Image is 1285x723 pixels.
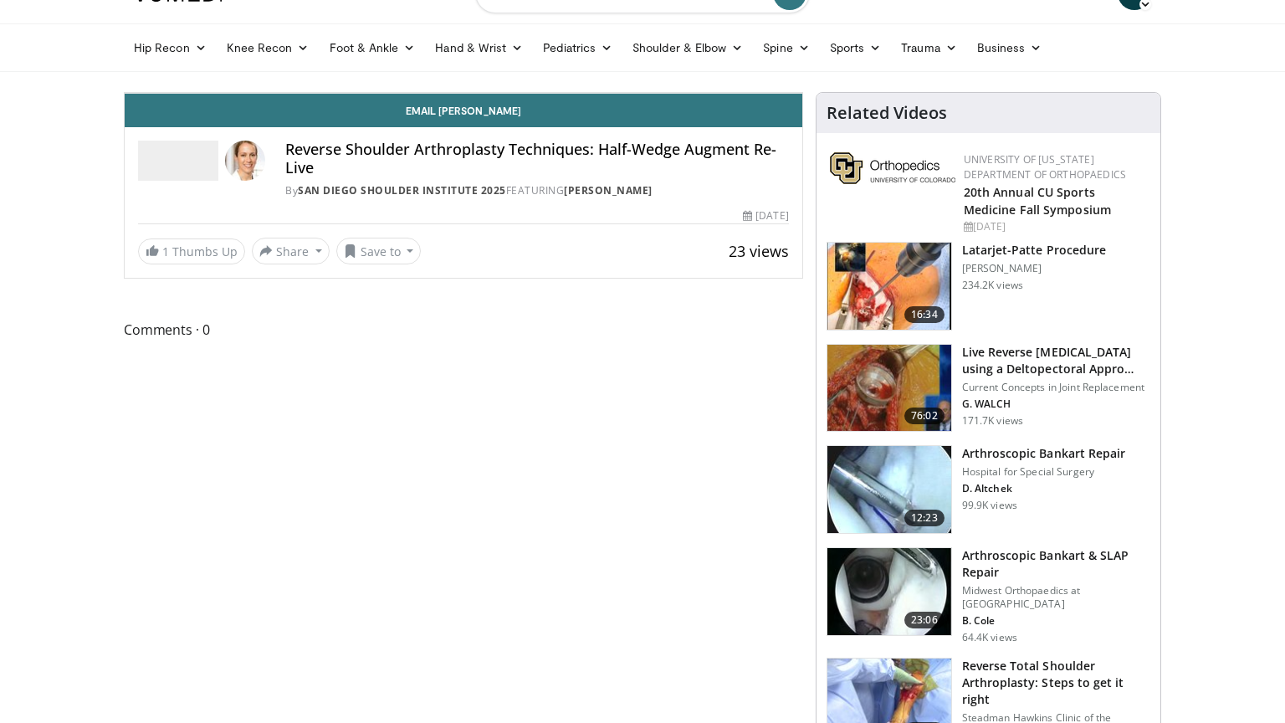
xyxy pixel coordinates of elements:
p: 99.9K views [962,499,1017,512]
a: 1 Thumbs Up [138,238,245,264]
span: 23 views [729,241,789,261]
span: 12:23 [904,510,945,526]
a: Trauma [891,31,967,64]
img: 684033_3.png.150x105_q85_crop-smart_upscale.jpg [827,345,951,432]
a: Knee Recon [217,31,320,64]
a: University of [US_STATE] Department of Orthopaedics [964,152,1126,182]
h3: Arthroscopic Bankart Repair [962,445,1126,462]
a: Spine [753,31,819,64]
a: Email [PERSON_NAME] [125,94,802,127]
img: Avatar [225,141,265,181]
p: D. Altchek [962,482,1126,495]
h4: Reverse Shoulder Arthroplasty Techniques: Half-Wedge Augment Re-Live [285,141,789,177]
p: Current Concepts in Joint Replacement [962,381,1150,394]
a: 23:06 Arthroscopic Bankart & SLAP Repair Midwest Orthopaedics at [GEOGRAPHIC_DATA] B. Cole 64.4K ... [827,547,1150,644]
a: Foot & Ankle [320,31,426,64]
video-js: Video Player [125,93,802,94]
img: 617583_3.png.150x105_q85_crop-smart_upscale.jpg [827,243,951,330]
img: San Diego Shoulder Institute 2025 [138,141,218,181]
a: Pediatrics [533,31,622,64]
p: B. Cole [962,614,1150,628]
p: G. WALCH [962,397,1150,411]
p: 64.4K views [962,631,1017,644]
span: 1 [162,244,169,259]
img: 10039_3.png.150x105_q85_crop-smart_upscale.jpg [827,446,951,533]
div: [DATE] [964,219,1147,234]
div: By FEATURING [285,183,789,198]
span: 16:34 [904,306,945,323]
p: [PERSON_NAME] [962,262,1106,275]
button: Share [252,238,330,264]
a: 16:34 Latarjet-Patte Procedure [PERSON_NAME] 234.2K views [827,242,1150,331]
span: 23:06 [904,612,945,628]
p: 234.2K views [962,279,1023,292]
a: [PERSON_NAME] [564,183,653,197]
a: Business [967,31,1052,64]
a: Hand & Wrist [425,31,533,64]
div: [DATE] [743,208,788,223]
img: 355603a8-37da-49b6-856f-e00d7e9307d3.png.150x105_q85_autocrop_double_scale_upscale_version-0.2.png [830,152,955,184]
span: 76:02 [904,408,945,424]
h4: Related Videos [827,103,947,123]
p: Midwest Orthopaedics at [GEOGRAPHIC_DATA] [962,584,1150,611]
button: Save to [336,238,422,264]
a: Shoulder & Elbow [622,31,753,64]
h3: Live Reverse [MEDICAL_DATA] using a Deltopectoral Appro… [962,344,1150,377]
h3: Latarjet-Patte Procedure [962,242,1106,259]
a: 76:02 Live Reverse [MEDICAL_DATA] using a Deltopectoral Appro… Current Concepts in Joint Replacem... [827,344,1150,433]
a: 12:23 Arthroscopic Bankart Repair Hospital for Special Surgery D. Altchek 99.9K views [827,445,1150,534]
img: cole_0_3.png.150x105_q85_crop-smart_upscale.jpg [827,548,951,635]
h3: Arthroscopic Bankart & SLAP Repair [962,547,1150,581]
a: 20th Annual CU Sports Medicine Fall Symposium [964,184,1111,218]
a: Hip Recon [124,31,217,64]
h3: Reverse Total Shoulder Arthroplasty: Steps to get it right [962,658,1150,708]
a: San Diego Shoulder Institute 2025 [298,183,506,197]
p: 171.7K views [962,414,1023,428]
p: Hospital for Special Surgery [962,465,1126,479]
a: Sports [820,31,892,64]
span: Comments 0 [124,319,803,341]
